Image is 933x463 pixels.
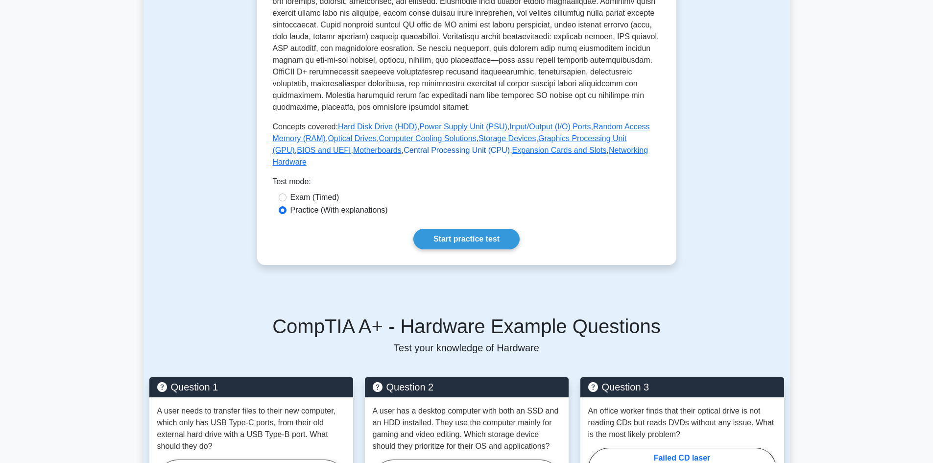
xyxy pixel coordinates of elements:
[509,122,591,131] a: Input/Output (I/O) Ports
[297,146,351,154] a: BIOS and UEFI
[290,204,388,216] label: Practice (With explanations)
[588,381,776,393] h5: Question 3
[353,146,402,154] a: Motherboards
[149,315,784,338] h5: CompTIA A+ - Hardware Example Questions
[273,121,661,168] p: Concepts covered: , , , , , , , , , , , ,
[157,381,345,393] h5: Question 1
[379,134,476,143] a: Computer Cooling Solutions
[157,405,345,452] p: A user needs to transfer files to their new computer, which only has USB Type-C ports, from their...
[413,229,520,249] a: Start practice test
[373,405,561,452] p: A user has a desktop computer with both an SSD and an HDD installed. They use the computer mainly...
[273,176,661,192] div: Test mode:
[512,146,607,154] a: Expansion Cards and Slots
[478,134,536,143] a: Storage Devices
[273,134,627,154] a: Graphics Processing Unit (GPU)
[290,192,339,203] label: Exam (Timed)
[328,134,377,143] a: Optical Drives
[338,122,417,131] a: Hard Disk Drive (HDD)
[149,342,784,354] p: Test your knowledge of Hardware
[373,381,561,393] h5: Question 2
[588,405,776,440] p: An office worker finds that their optical drive is not reading CDs but reads DVDs without any iss...
[404,146,510,154] a: Central Processing Unit (CPU)
[419,122,507,131] a: Power Supply Unit (PSU)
